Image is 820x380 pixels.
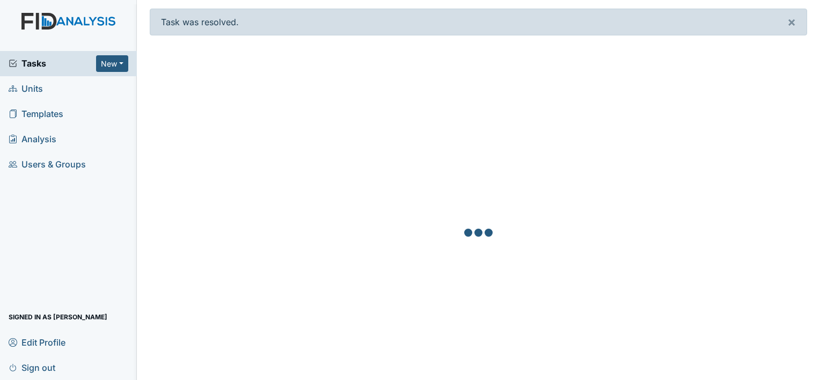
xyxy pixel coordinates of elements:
span: Users & Groups [9,156,86,173]
button: New [96,55,128,72]
span: Edit Profile [9,334,65,350]
span: Signed in as [PERSON_NAME] [9,309,107,325]
button: × [777,9,807,35]
span: Sign out [9,359,55,376]
a: Tasks [9,57,96,70]
span: Templates [9,106,63,122]
div: Task was resolved. [150,9,807,35]
span: Analysis [9,131,56,148]
span: × [787,14,796,30]
span: Units [9,81,43,97]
